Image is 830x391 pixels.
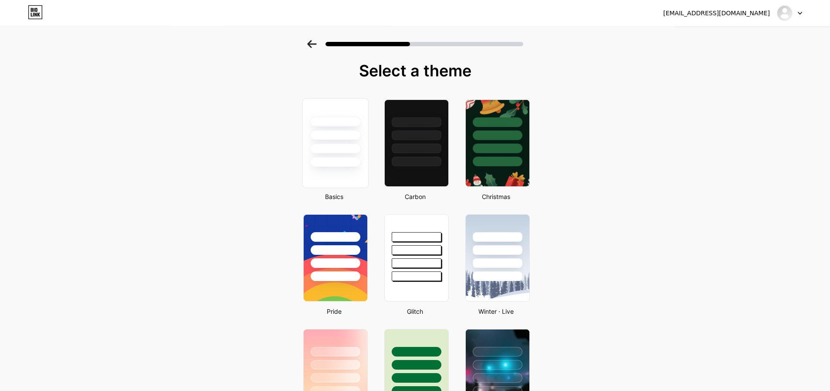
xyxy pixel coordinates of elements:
div: Christmas [463,192,530,201]
div: Carbon [382,192,449,201]
div: Basics [301,192,368,201]
div: Pride [301,307,368,316]
div: [EMAIL_ADDRESS][DOMAIN_NAME] [663,9,770,18]
div: Winter · Live [463,307,530,316]
img: 金孫 [776,5,793,21]
div: Glitch [382,307,449,316]
div: Select a theme [300,62,531,79]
